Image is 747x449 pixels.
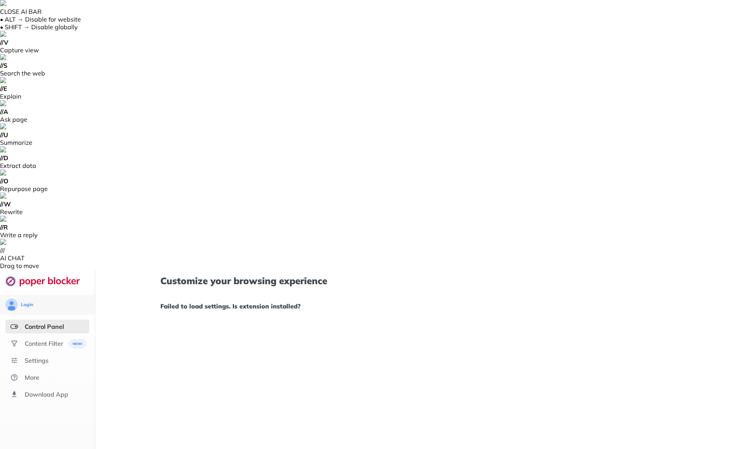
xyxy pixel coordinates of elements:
div: Control Panel [25,323,64,330]
img: about.svg [10,374,18,381]
h1: Customize your browsing experience [160,276,682,286]
img: settings.svg [10,357,18,364]
h1: Failed to load settings. Is extension installed? [160,301,682,311]
div: Content Filter [25,340,63,347]
div: Login [21,302,33,308]
div: Settings [25,357,49,364]
div: More [25,374,39,381]
img: features-selected.svg [10,323,18,330]
img: social.svg [10,340,18,347]
img: logo-webpage.svg [5,276,88,286]
img: download-app.svg [10,390,18,398]
img: menuBanner.svg [67,339,86,348]
img: avatar.svg [5,298,18,311]
div: Download App [25,390,68,398]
